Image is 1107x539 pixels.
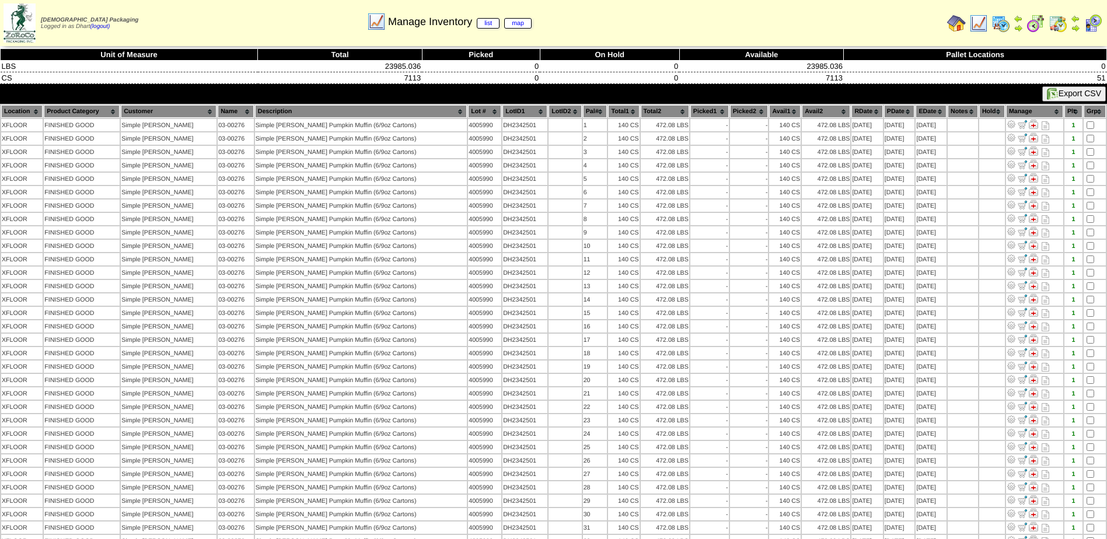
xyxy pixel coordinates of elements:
[1018,374,1027,384] img: Move
[1029,173,1038,183] img: Manage Hold
[502,132,547,145] td: DH2342501
[608,199,639,212] td: 140 CS
[1007,294,1016,303] img: Adjust
[730,213,769,225] td: -
[1029,146,1038,156] img: Manage Hold
[802,186,850,198] td: 472.08 LBS
[1018,146,1027,156] img: Move
[1014,23,1023,33] img: arrowright.gif
[255,159,467,171] td: Simple [PERSON_NAME] Pumpkin Muffin (6/9oz Cartons)
[1065,135,1082,142] div: 1
[218,146,254,158] td: 03-00276
[690,199,729,212] td: -
[690,186,729,198] td: -
[679,49,844,61] th: Available
[218,213,254,225] td: 03-00276
[1014,14,1023,23] img: arrowleft.gif
[218,132,254,145] td: 03-00276
[504,18,532,29] a: map
[1042,175,1049,184] i: Note
[1018,509,1027,518] img: Move
[690,132,729,145] td: -
[1007,267,1016,276] img: Adjust
[608,146,639,158] td: 140 CS
[1018,281,1027,290] img: Move
[1029,482,1038,491] img: Manage Hold
[583,199,607,212] td: 7
[502,173,547,185] td: DH2342501
[1047,88,1059,100] img: excel.gif
[549,105,581,118] th: LotID2
[1029,388,1038,397] img: Manage Hold
[1065,202,1082,209] div: 1
[422,61,540,72] td: 0
[1018,267,1027,276] img: Move
[1042,135,1049,143] i: Note
[388,16,532,28] span: Manage Inventory
[1029,401,1038,411] img: Manage Hold
[730,186,769,198] td: -
[1029,321,1038,330] img: Manage Hold
[502,105,547,118] th: LotID1
[583,132,607,145] td: 2
[1007,200,1016,209] img: Adjust
[851,146,882,158] td: [DATE]
[769,105,801,118] th: Avail1
[1,61,258,72] td: LBS
[1029,213,1038,223] img: Manage Hold
[502,119,547,131] td: DH2342501
[218,119,254,131] td: 03-00276
[1007,468,1016,478] img: Adjust
[730,173,769,185] td: -
[730,105,769,118] th: Picked2
[1029,160,1038,169] img: Manage Hold
[1018,254,1027,263] img: Move
[608,213,639,225] td: 140 CS
[1,49,258,61] th: Unit of Measure
[583,213,607,225] td: 8
[540,72,679,84] td: 0
[1029,509,1038,518] img: Manage Hold
[1042,188,1049,197] i: Note
[477,18,500,29] a: list
[851,173,882,185] td: [DATE]
[1065,122,1082,129] div: 1
[641,186,689,198] td: 472.08 LBS
[1,186,43,198] td: XFLOOR
[608,173,639,185] td: 140 CS
[1006,105,1063,118] th: Manage
[769,173,801,185] td: 140 CS
[44,105,120,118] th: Product Category
[218,173,254,185] td: 03-00276
[502,199,547,212] td: DH2342501
[44,213,120,225] td: FINISHED GOOD
[1018,160,1027,169] img: Move
[44,132,120,145] td: FINISHED GOOD
[1029,442,1038,451] img: Manage Hold
[468,186,501,198] td: 4005990
[1018,468,1027,478] img: Move
[1,132,43,145] td: XFLOOR
[1018,428,1027,437] img: Move
[121,213,216,225] td: Simple [PERSON_NAME]
[979,105,1005,118] th: Hold
[884,159,915,171] td: [DATE]
[690,146,729,158] td: -
[1007,495,1016,505] img: Adjust
[1007,321,1016,330] img: Adjust
[1029,267,1038,276] img: Manage Hold
[608,105,639,118] th: Total1
[1018,187,1027,196] img: Move
[730,199,769,212] td: -
[1,173,43,185] td: XFLOOR
[1,159,43,171] td: XFLOOR
[121,132,216,145] td: Simple [PERSON_NAME]
[769,186,801,198] td: 140 CS
[255,186,467,198] td: Simple [PERSON_NAME] Pumpkin Muffin (6/9oz Cartons)
[916,173,947,185] td: [DATE]
[1042,162,1049,170] i: Note
[690,105,729,118] th: Picked1
[468,213,501,225] td: 4005990
[608,186,639,198] td: 140 CS
[255,173,467,185] td: Simple [PERSON_NAME] Pumpkin Muffin (6/9oz Cartons)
